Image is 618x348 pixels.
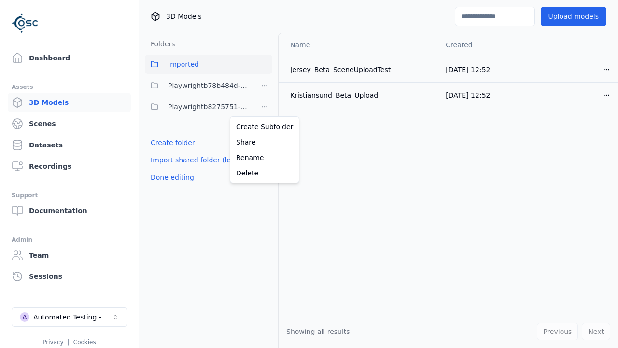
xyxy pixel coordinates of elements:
a: Share [232,134,297,150]
a: Rename [232,150,297,165]
a: Delete [232,165,297,181]
a: Create Subfolder [232,119,297,134]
